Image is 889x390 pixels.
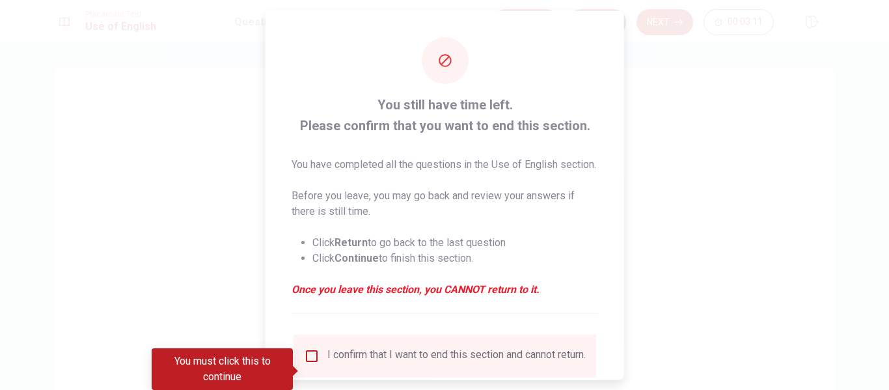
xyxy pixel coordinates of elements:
[292,156,598,172] p: You have completed all the questions in the Use of English section.
[312,250,598,266] li: Click to finish this section.
[335,251,379,264] strong: Continue
[312,234,598,250] li: Click to go back to the last question
[292,188,598,219] p: Before you leave, you may go back and review your answers if there is still time.
[304,348,320,363] span: You must click this to continue
[335,236,368,248] strong: Return
[292,281,598,297] em: Once you leave this section, you CANNOT return to it.
[292,94,598,135] span: You still have time left. Please confirm that you want to end this section.
[327,348,586,363] div: I confirm that I want to end this section and cannot return.
[152,348,293,390] div: You must click this to continue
